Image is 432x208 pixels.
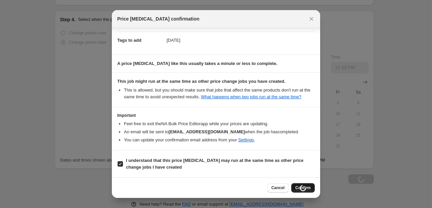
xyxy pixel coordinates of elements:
[117,61,277,66] b: A price [MEDICAL_DATA] like this usually takes a minute or less to complete.
[124,87,315,100] li: This is allowed, but you should make sure that jobs that affect the same products don ' t run at ...
[169,129,245,134] b: [EMAIL_ADDRESS][DOMAIN_NAME]
[167,31,315,49] dd: [DATE]
[307,14,316,24] button: Close
[238,137,254,142] a: Settings
[117,113,315,118] h3: Important
[117,79,286,84] b: This job might run at the same time as other price change jobs you have created.
[271,185,285,190] span: Cancel
[124,137,315,143] li: You can update your confirmation email address from your .
[117,38,141,43] span: Tags to add
[201,94,301,99] a: What happens when two jobs run at the same time?
[124,120,315,127] li: Feel free to exit the NA Bulk Price Editor app while your prices are updating.
[117,15,200,22] span: Price [MEDICAL_DATA] confirmation
[126,158,303,170] b: I understand that this price [MEDICAL_DATA] may run at the same time as other price change jobs I...
[267,183,289,193] button: Cancel
[124,129,315,135] li: An email will be sent to when the job has completed .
